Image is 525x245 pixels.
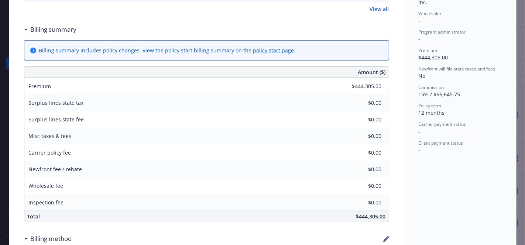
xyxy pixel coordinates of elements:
a: policy start page [253,47,294,54]
span: Commission [419,84,444,90]
span: Total [27,213,40,220]
span: Newfront fee / rebate [29,166,82,173]
span: 12 months [419,109,445,116]
span: Wholesaler [419,10,442,17]
input: 0.00 [338,197,386,208]
span: Carrier payment status [419,121,466,127]
input: 0.00 [338,147,386,158]
span: Premium [29,83,51,90]
span: Inspection fee [29,199,64,206]
span: Program administrator [419,29,466,35]
span: Misc taxes & fees [29,132,72,139]
span: Client payment status [419,140,463,146]
span: $444,305.00 [356,213,386,220]
span: - [419,17,421,24]
span: Newfront will file state taxes and fees [419,66,495,72]
span: Premium [419,47,437,54]
span: 15% / $66,645.75 [419,91,460,98]
span: Amount ($) [358,68,386,76]
span: No [419,72,426,79]
h3: Billing method [31,234,72,244]
span: Surplus lines state fee [29,116,84,123]
span: Carrier policy fee [29,149,71,156]
div: Billing summary includes policy changes. View the policy start billing summary on the . [39,46,296,54]
a: View all [370,5,389,13]
span: $444,305.00 [419,54,448,61]
span: - [419,146,421,153]
span: Policy term [419,103,442,109]
input: 0.00 [338,180,386,191]
input: 0.00 [338,114,386,125]
span: - [419,128,421,135]
input: 0.00 [338,164,386,175]
div: Billing summary [24,25,77,34]
span: - [419,35,421,42]
span: Wholesale fee [29,182,64,189]
input: 0.00 [338,81,386,92]
input: 0.00 [338,131,386,142]
div: Billing method [24,234,72,244]
input: 0.00 [338,97,386,108]
h3: Billing summary [31,25,77,34]
span: Surplus lines state tax [29,99,84,106]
